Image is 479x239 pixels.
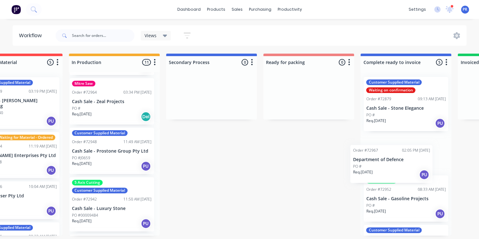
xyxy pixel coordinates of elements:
[275,5,305,14] div: productivity
[266,59,328,66] input: Enter column name…
[436,59,442,66] span: 5
[142,59,151,66] span: 11
[405,5,429,14] div: settings
[47,59,54,66] span: 5
[363,59,425,66] input: Enter column name…
[339,59,345,66] span: 0
[169,59,231,66] input: Enter column name…
[204,5,228,14] div: products
[11,5,21,14] img: Factory
[19,32,45,39] div: Workflow
[246,5,275,14] div: purchasing
[72,29,134,42] input: Search for orders...
[241,59,248,66] span: 0
[174,5,204,14] a: dashboard
[463,7,467,12] span: PR
[145,32,157,39] span: Views
[228,5,246,14] div: sales
[72,59,134,66] input: Enter column name…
